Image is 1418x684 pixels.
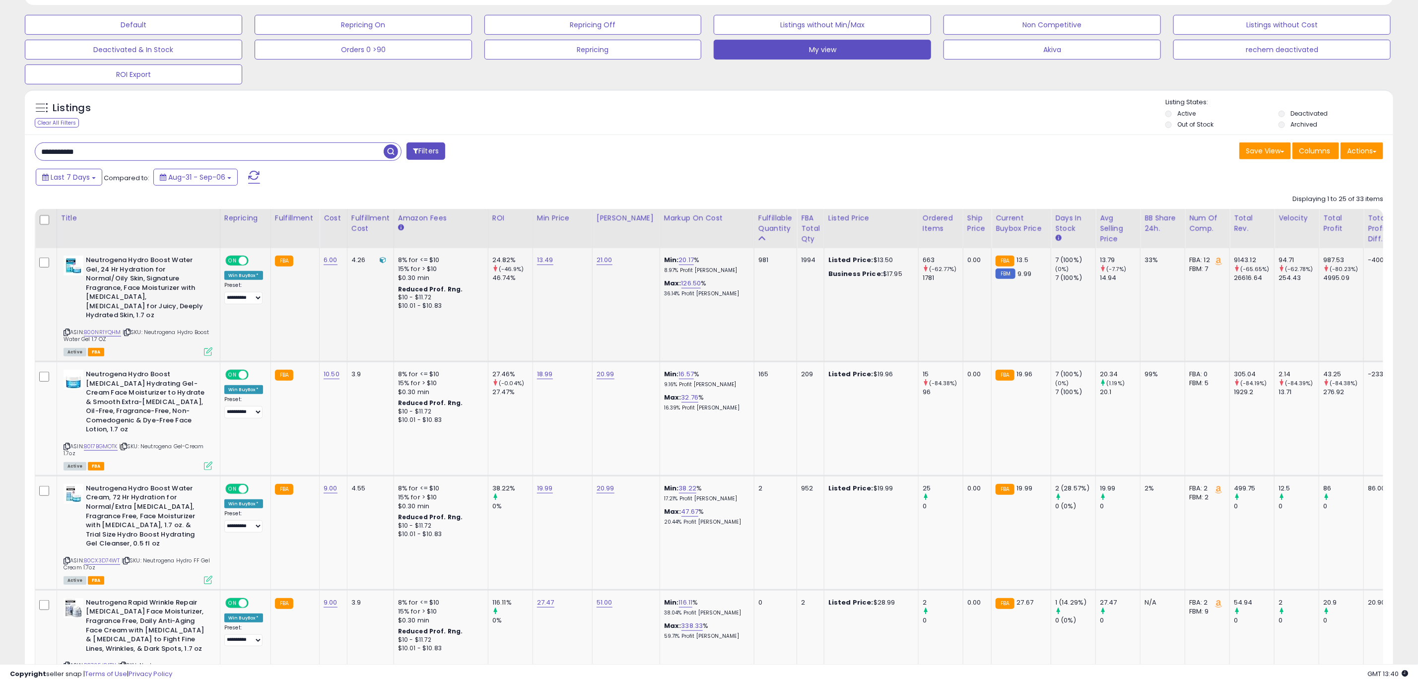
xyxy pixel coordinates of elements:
div: Fulfillment Cost [351,213,390,234]
div: Preset: [224,282,263,304]
b: Listed Price: [828,483,874,493]
div: FBA: 0 [1189,370,1222,379]
div: $10 - $11.72 [398,293,480,302]
div: 43.25 [1323,370,1363,379]
span: 2025-09-14 13:40 GMT [1367,669,1408,679]
div: 0 [1279,616,1319,625]
div: FBM: 9 [1189,607,1222,616]
div: $0.30 min [398,388,480,397]
div: 0 [1100,502,1140,511]
div: 2 [1279,598,1319,607]
small: (0%) [1055,265,1069,273]
small: Amazon Fees. [398,223,404,232]
a: 20.17 [679,255,694,265]
a: 38.22 [679,483,697,493]
small: (1.19%) [1106,379,1125,387]
a: 47.67 [681,507,699,517]
div: $17.95 [828,270,911,278]
small: (-80.23%) [1330,265,1358,273]
div: 0% [492,502,533,511]
div: % [664,484,746,502]
div: FBM: 5 [1189,379,1222,388]
div: 94.71 [1279,256,1319,265]
span: All listings currently available for purchase on Amazon [64,576,86,585]
span: Aug-31 - Sep-06 [168,172,225,182]
div: Ship Price [967,213,987,234]
div: 20.1 [1100,388,1140,397]
span: ON [226,484,239,493]
a: 9.00 [324,598,338,608]
div: Min Price [537,213,588,223]
div: 3.9 [351,370,386,379]
small: (-7.7%) [1106,265,1126,273]
div: Current Buybox Price [996,213,1047,234]
button: rechem deactivated [1173,40,1391,60]
div: seller snap | | [10,670,172,679]
div: $13.50 [828,256,911,265]
div: 3.9 [351,598,386,607]
div: Fulfillable Quantity [758,213,793,234]
div: Markup on Cost [664,213,750,223]
div: Avg Selling Price [1100,213,1136,244]
div: $0.30 min [398,502,480,511]
div: 1 (14.29%) [1055,598,1095,607]
div: 0 [1234,616,1274,625]
h5: Listings [53,101,91,115]
button: Deactivated & In Stock [25,40,242,60]
button: Last 7 Days [36,169,102,186]
div: $10 - $11.72 [398,522,480,530]
div: 86 [1323,484,1363,493]
small: (-84.39%) [1285,379,1313,387]
div: Velocity [1279,213,1315,223]
small: FBA [275,598,293,609]
div: 38.22% [492,484,533,493]
span: OFF [247,257,263,265]
div: ASIN: [64,484,212,583]
b: Min: [664,369,679,379]
div: 7 (100%) [1055,256,1095,265]
div: 0 [1279,502,1319,511]
div: $0.30 min [398,616,480,625]
span: Compared to: [104,173,149,183]
div: N/A [1145,598,1177,607]
span: ON [226,257,239,265]
div: Win BuyBox * [224,385,263,394]
div: Preset: [224,396,263,418]
div: $19.96 [828,370,911,379]
div: 4995.09 [1323,274,1363,282]
span: 19.96 [1017,369,1033,379]
div: 0 [758,598,789,607]
div: % [664,621,746,640]
button: Listings without Cost [1173,15,1391,35]
b: Business Price: [828,269,883,278]
div: Preset: [224,624,263,646]
div: Clear All Filters [35,118,79,128]
div: 987.53 [1323,256,1363,265]
small: (-46.9%) [499,265,524,273]
button: Repricing Off [484,15,702,35]
div: $0.30 min [398,274,480,282]
div: 4.55 [351,484,386,493]
p: 36.14% Profit [PERSON_NAME] [664,290,746,297]
div: ROI [492,213,529,223]
div: 0 (0%) [1055,502,1095,511]
p: 20.44% Profit [PERSON_NAME] [664,519,746,526]
small: (-84.38%) [929,379,957,387]
span: Columns [1299,146,1330,156]
div: % [664,507,746,526]
span: All listings currently available for purchase on Amazon [64,462,86,471]
div: Amazon Fees [398,213,484,223]
div: BB Share 24h. [1145,213,1181,234]
div: % [664,256,746,274]
span: FBA [88,576,105,585]
span: FBA [88,348,105,356]
div: 0 [923,502,963,511]
div: 276.92 [1323,388,1363,397]
div: 0 (0%) [1055,616,1095,625]
img: 41UR3ISRM-L._SL40_.jpg [64,484,83,504]
div: 96 [923,388,963,397]
div: 2 [758,484,789,493]
div: 24.82% [492,256,533,265]
div: 8% for <= $10 [398,370,480,379]
div: FBM: 7 [1189,265,1222,274]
